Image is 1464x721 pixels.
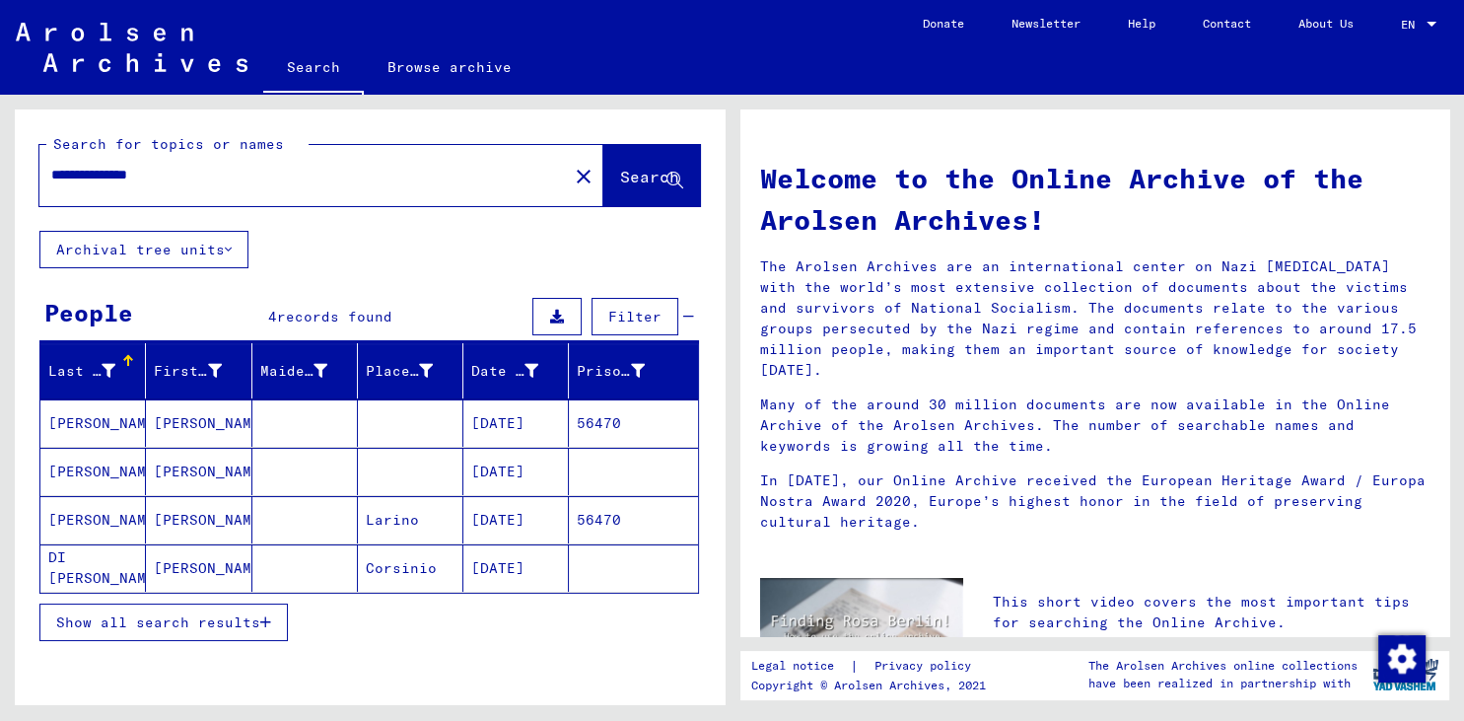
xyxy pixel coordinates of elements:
p: This short video covers the most important tips for searching the Online Archive. [993,592,1429,633]
span: records found [277,308,392,325]
img: video.jpg [760,578,963,688]
button: Show all search results [39,604,288,641]
p: have been realized in partnership with [1088,675,1358,692]
mat-cell: Larino [358,496,463,543]
mat-label: Search for topics or names [53,135,284,153]
mat-header-cell: First Name [146,343,251,398]
button: Filter [592,298,678,335]
div: Last Name [48,355,145,387]
a: Browse archive [364,43,535,91]
img: yv_logo.png [1368,650,1442,699]
mat-cell: DI [PERSON_NAME] [40,544,146,592]
button: Archival tree units [39,231,248,268]
div: Place of Birth [366,361,433,382]
div: Prisoner # [577,355,673,387]
mat-header-cell: Last Name [40,343,146,398]
div: People [44,295,133,330]
mat-cell: 56470 [569,496,697,543]
p: The Arolsen Archives online collections [1088,657,1358,675]
mat-cell: [PERSON_NAME] [146,544,251,592]
span: Filter [608,308,662,325]
mat-cell: [DATE] [463,496,569,543]
mat-header-cell: Place of Birth [358,343,463,398]
div: Date of Birth [471,361,538,382]
p: The Arolsen Archives are an international center on Nazi [MEDICAL_DATA] with the world’s most ext... [760,256,1430,381]
mat-icon: close [572,165,595,188]
mat-cell: Corsinio [358,544,463,592]
p: Many of the around 30 million documents are now available in the Online Archive of the Arolsen Ar... [760,395,1430,457]
mat-cell: [PERSON_NAME] [146,448,251,495]
div: Change consent [1377,634,1425,682]
mat-header-cell: Maiden Name [252,343,358,398]
mat-header-cell: Prisoner # [569,343,697,398]
img: Change consent [1378,635,1426,683]
mat-cell: [DATE] [463,544,569,592]
div: Last Name [48,361,115,382]
div: | [751,656,995,677]
img: Arolsen_neg.svg [16,23,247,72]
mat-header-cell: Date of Birth [463,343,569,398]
div: Date of Birth [471,355,568,387]
span: 4 [268,308,277,325]
mat-cell: [PERSON_NAME] [40,496,146,543]
span: EN [1401,18,1423,32]
div: Maiden Name [260,355,357,387]
mat-cell: 56470 [569,399,697,447]
div: Place of Birth [366,355,462,387]
span: Show all search results [56,613,260,631]
span: Search [620,167,679,186]
a: Legal notice [751,656,850,677]
mat-cell: [PERSON_NAME] [146,399,251,447]
button: Search [603,145,700,206]
div: Maiden Name [260,361,327,382]
h1: Welcome to the Online Archive of the Arolsen Archives! [760,158,1430,241]
div: First Name [154,355,250,387]
mat-cell: [PERSON_NAME] [40,399,146,447]
p: Copyright © Arolsen Archives, 2021 [751,677,995,694]
a: Privacy policy [859,656,995,677]
div: First Name [154,361,221,382]
button: Clear [564,156,603,195]
a: Search [263,43,364,95]
p: In [DATE], our Online Archive received the European Heritage Award / Europa Nostra Award 2020, Eu... [760,470,1430,533]
mat-cell: [DATE] [463,448,569,495]
div: Prisoner # [577,361,644,382]
mat-cell: [PERSON_NAME] [146,496,251,543]
mat-cell: [DATE] [463,399,569,447]
mat-cell: [PERSON_NAME] [40,448,146,495]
